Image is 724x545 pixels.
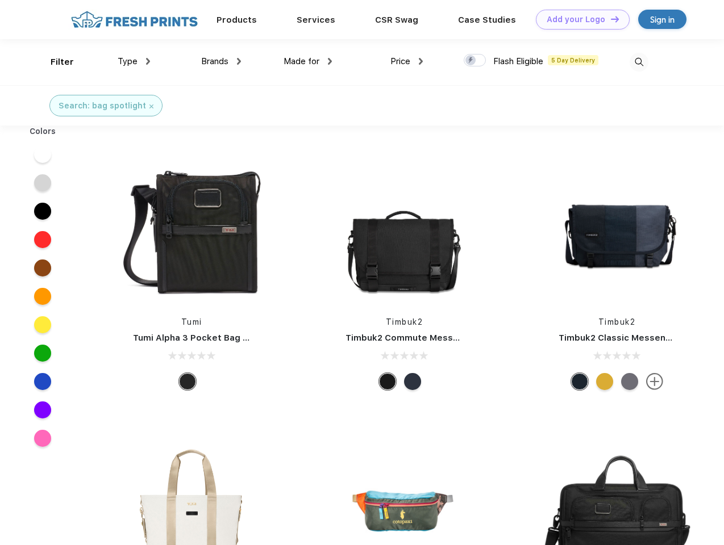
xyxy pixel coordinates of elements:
span: Flash Eligible [493,56,543,66]
a: Tumi [181,317,202,326]
div: Eco Monsoon [571,373,588,390]
img: desktop_search.svg [630,53,648,72]
div: Sign in [650,13,675,26]
span: 5 Day Delivery [548,55,598,65]
a: Sign in [638,10,686,29]
a: Timbuk2 Commute Messenger Bag [346,333,498,343]
img: dropdown.png [328,58,332,65]
div: Colors [21,125,65,137]
div: Add your Logo [547,15,605,24]
img: DT [611,16,619,22]
div: Eco Army Pop [621,373,638,390]
a: Timbuk2 [386,317,423,326]
div: Eco Amber [596,373,613,390]
div: Search: bag spotlight [59,100,146,112]
img: dropdown.png [146,58,150,65]
span: Brands [201,56,228,66]
a: Tumi Alpha 3 Pocket Bag Small [133,333,266,343]
img: filter_cancel.svg [149,104,153,108]
span: Made for [284,56,319,66]
img: func=resize&h=266 [542,154,693,305]
a: Timbuk2 Classic Messenger Bag [559,333,700,343]
span: Type [118,56,138,66]
div: Filter [51,56,74,69]
img: dropdown.png [419,58,423,65]
span: Price [390,56,410,66]
img: func=resize&h=266 [328,154,480,305]
div: Black [179,373,196,390]
div: Eco Black [379,373,396,390]
div: Eco Nautical [404,373,421,390]
img: dropdown.png [237,58,241,65]
a: Timbuk2 [598,317,636,326]
img: more.svg [646,373,663,390]
a: Products [217,15,257,25]
img: fo%20logo%202.webp [68,10,201,30]
img: func=resize&h=266 [116,154,267,305]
